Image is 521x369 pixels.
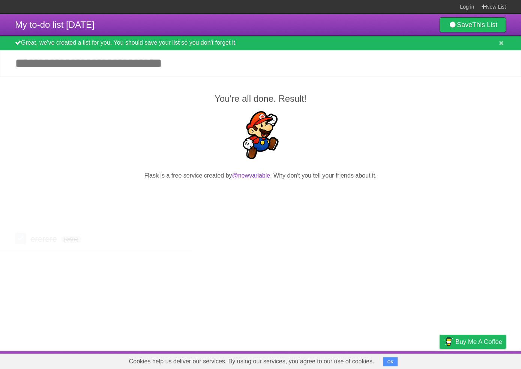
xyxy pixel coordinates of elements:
[247,190,274,200] iframe: X Post Button
[459,353,506,367] a: Suggest a feature
[15,20,95,30] span: My to-do list [DATE]
[15,171,506,180] p: Flask is a free service created by . Why don't you tell your friends about it.
[122,354,382,369] span: Cookies help us deliver our services. By using our services, you agree to our use of cookies.
[232,172,270,179] a: @newvariable
[404,353,421,367] a: Terms
[365,353,395,367] a: Developers
[383,357,398,366] button: OK
[61,236,81,243] span: [DATE]
[472,21,497,29] b: This List
[340,353,356,367] a: About
[443,335,453,348] img: Buy me a coffee
[15,233,26,244] label: Done
[455,335,502,348] span: Buy me a coffee
[440,17,506,32] a: SaveThis List
[237,111,285,159] img: Super Mario
[430,353,449,367] a: Privacy
[440,335,506,349] a: Buy me a coffee
[30,234,59,244] span: ererere
[15,92,506,105] h2: You're all done. Result!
